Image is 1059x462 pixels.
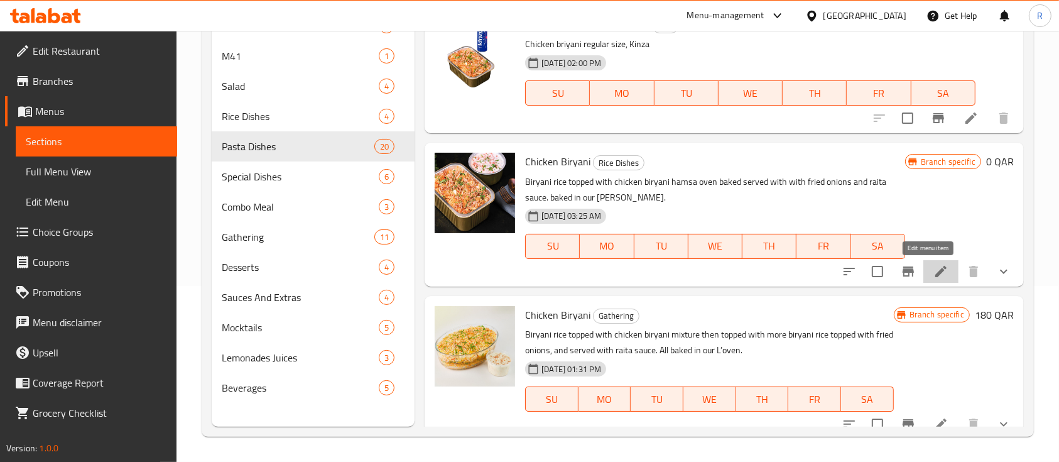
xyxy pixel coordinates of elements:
button: SU [525,234,580,259]
div: items [379,109,394,124]
button: MO [578,387,631,412]
div: Combo Meal3 [212,192,415,222]
span: Rice Dishes [594,156,644,170]
span: 5 [379,322,394,334]
a: Promotions [5,277,177,307]
button: show more [989,256,1019,287]
span: 20 [375,141,394,153]
span: FR [793,390,836,409]
div: items [379,79,394,94]
div: Beverages [222,380,379,395]
span: Sections [26,134,167,149]
div: items [379,290,394,305]
a: Branches [5,66,177,96]
div: Beverages5 [212,373,415,403]
button: SA [911,80,975,106]
span: Special Dishes [222,169,379,184]
div: items [379,199,394,214]
button: TU [654,80,719,106]
button: Branch-specific-item [923,103,953,133]
img: Chicken Biryani [435,306,515,387]
div: M411 [212,41,415,71]
a: Edit menu item [964,111,979,126]
div: Gathering11 [212,222,415,252]
a: Edit menu item [933,417,948,432]
a: Full Menu View [16,157,177,187]
span: 4 [379,261,394,273]
span: Branch specific [916,156,980,168]
span: MO [595,84,649,102]
div: items [374,229,394,245]
span: Coverage Report [33,375,167,390]
span: SU [531,84,585,102]
button: Branch-specific-item [893,256,923,287]
span: [DATE] 02:00 PM [536,57,606,69]
button: TU [634,234,688,259]
button: TH [742,234,796,259]
img: Chicken Biryani [435,153,515,233]
span: [DATE] 03:25 AM [536,210,606,222]
div: Pasta Dishes [222,139,374,154]
span: MO [584,390,626,409]
div: items [379,380,394,395]
span: Select to update [894,105,921,131]
span: TH [788,84,842,102]
button: TU [631,387,683,412]
span: Gathering [594,309,639,323]
span: Rice Dishes [222,109,379,124]
a: Choice Groups [5,217,177,247]
div: Lemonades Juices3 [212,343,415,373]
div: M41 [222,48,379,63]
div: Desserts4 [212,252,415,282]
span: R [1037,9,1043,23]
span: Mocktails [222,320,379,335]
div: Mocktails5 [212,312,415,343]
span: Branches [33,74,167,89]
span: Menu disclaimer [33,315,167,330]
span: Chicken Biryani [525,152,590,171]
span: Sauces And Extras [222,290,379,305]
a: Edit Menu [16,187,177,217]
span: Menus [35,104,167,119]
span: WE [724,84,778,102]
button: delete [989,103,1019,133]
button: delete [959,256,989,287]
div: items [374,139,394,154]
a: Menu disclaimer [5,307,177,338]
div: items [379,169,394,184]
a: Upsell [5,338,177,368]
div: items [379,48,394,63]
button: delete [959,409,989,439]
span: Upsell [33,345,167,360]
span: Desserts [222,260,379,275]
span: SA [916,84,970,102]
span: Lemonades Juices [222,350,379,365]
span: Chicken Biryani [525,305,590,324]
span: SA [846,390,889,409]
button: MO [590,80,654,106]
svg: Show Choices [996,264,1011,279]
span: SU [531,237,575,255]
button: WE [688,234,742,259]
h6: 180 QAR [975,306,1014,324]
span: Salad [222,79,379,94]
span: 4 [379,111,394,123]
div: Menu-management [687,8,764,23]
span: Select to update [864,258,891,285]
a: Menus [5,96,177,126]
span: WE [693,237,737,255]
span: Full Menu View [26,164,167,179]
span: 1.0.0 [39,440,58,456]
span: TU [636,390,678,409]
span: 3 [379,352,394,364]
span: Gathering [222,229,374,245]
button: sort-choices [834,409,864,439]
div: Rice Dishes [593,155,644,170]
button: SU [525,80,590,106]
span: 11 [375,231,394,243]
span: Edit Menu [26,194,167,209]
